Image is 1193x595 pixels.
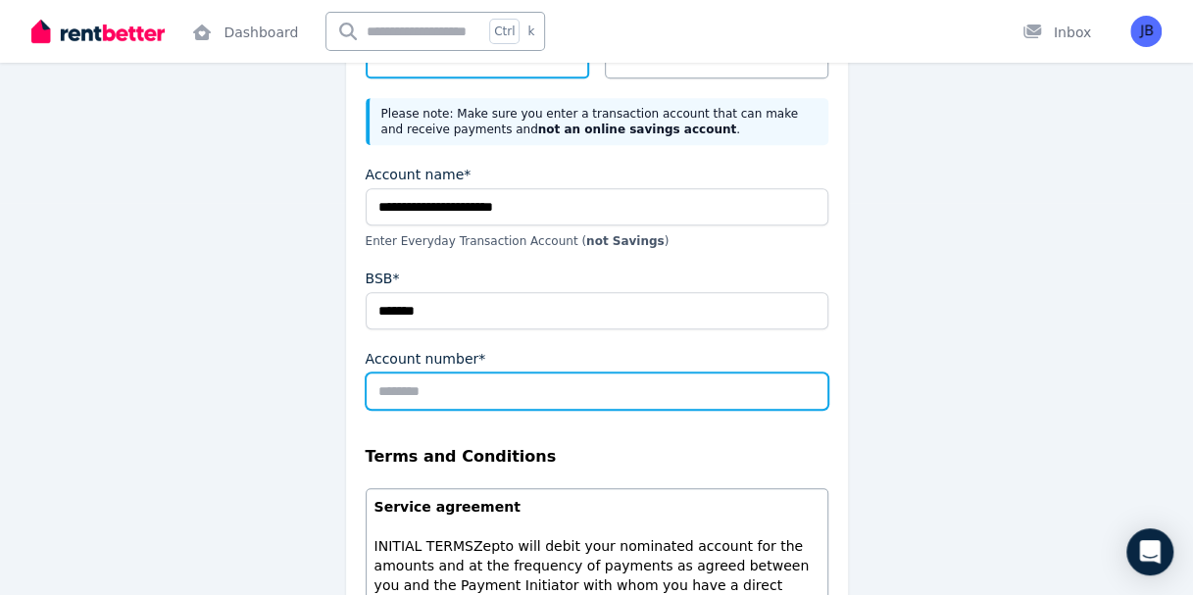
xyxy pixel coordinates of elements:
[586,234,665,248] b: not Savings
[1130,16,1162,47] img: Jenny Brittenden
[366,445,828,469] legend: Terms and Conditions
[366,165,472,184] label: Account name*
[374,538,473,554] span: INITIAL TERMS
[366,233,828,249] p: Enter Everyday Transaction Account ( )
[1022,23,1091,42] div: Inbox
[538,123,736,136] b: not an online savings account
[366,349,486,369] label: Account number*
[366,98,828,145] div: Please note: Make sure you enter a transaction account that can make and receive payments and .
[527,24,534,39] span: k
[31,17,165,46] img: RentBetter
[489,19,520,44] span: Ctrl
[374,497,820,517] p: Service agreement
[1126,528,1173,575] div: Open Intercom Messenger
